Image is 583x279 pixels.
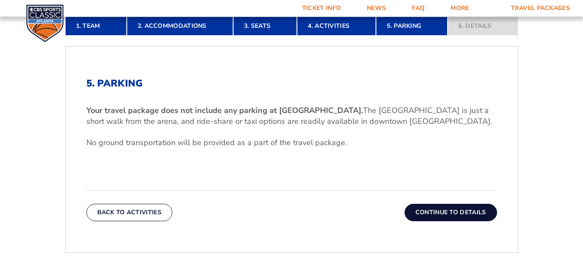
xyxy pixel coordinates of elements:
p: The [GEOGRAPHIC_DATA] is just a short walk from the arena, and ride-share or taxi options are rea... [86,105,497,127]
a: 1. Team [65,17,127,36]
b: Your travel package does not include any parking at [GEOGRAPHIC_DATA]. [86,105,363,116]
h2: 5. Parking [86,78,497,89]
a: 3. Seats [233,17,297,36]
a: 2. Accommodations [127,17,233,36]
button: Back To Activities [86,204,172,221]
button: Continue To Details [405,204,497,221]
a: 4. Activities [297,17,376,36]
img: CBS Sports Classic [26,4,64,42]
p: No ground transportation will be provided as a part of the travel package. [86,137,497,148]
